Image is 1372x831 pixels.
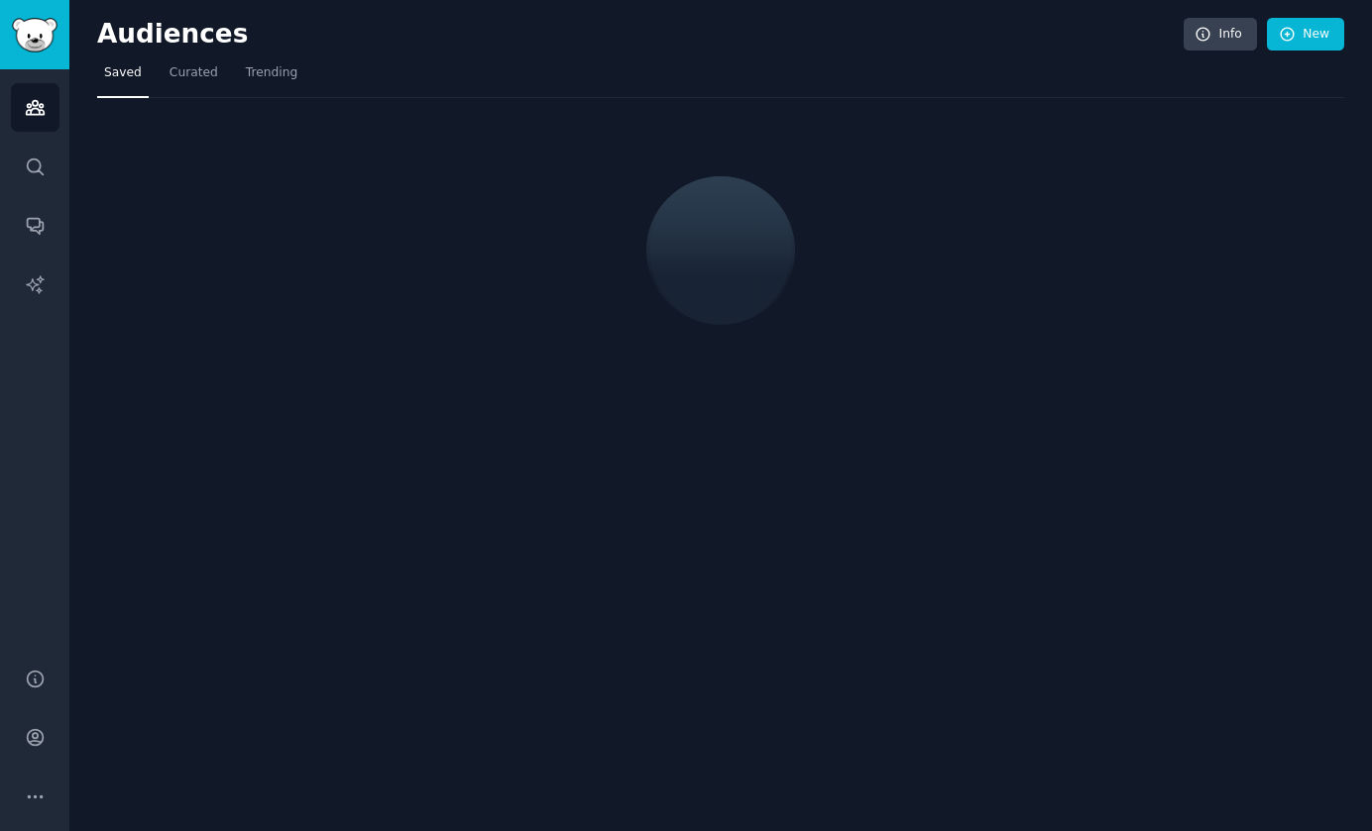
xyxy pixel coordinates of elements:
[1267,18,1344,52] a: New
[170,64,218,82] span: Curated
[104,64,142,82] span: Saved
[97,57,149,98] a: Saved
[239,57,304,98] a: Trending
[163,57,225,98] a: Curated
[246,64,297,82] span: Trending
[1184,18,1257,52] a: Info
[97,19,1184,51] h2: Audiences
[12,18,57,52] img: GummySearch logo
